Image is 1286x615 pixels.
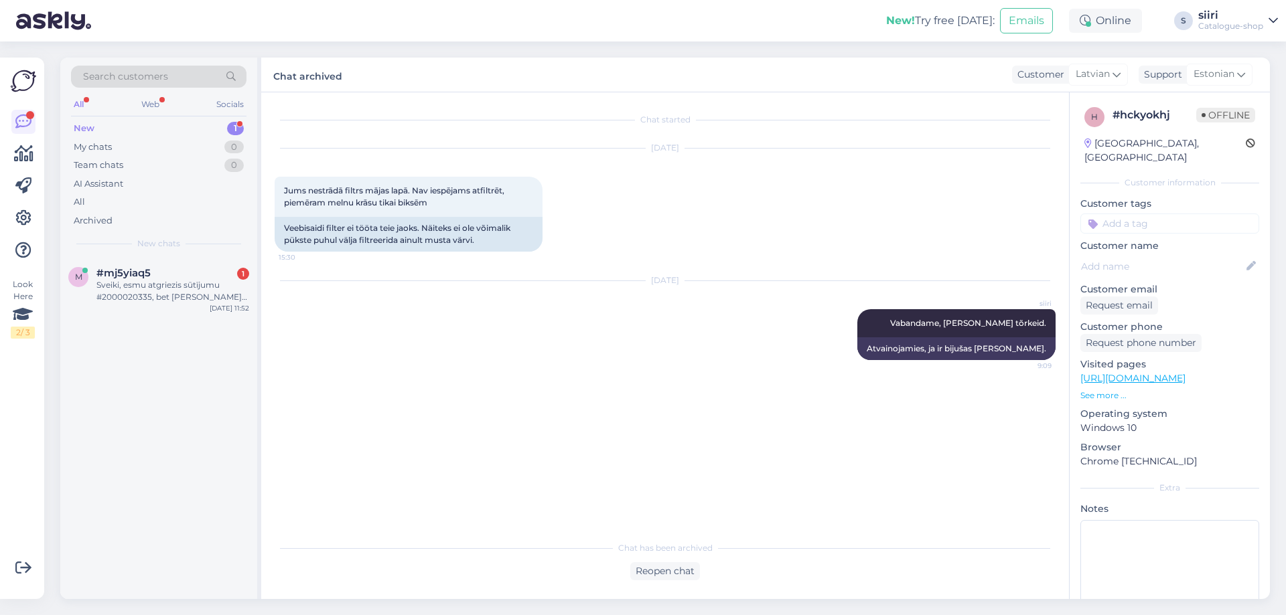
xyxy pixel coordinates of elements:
[1080,197,1259,211] p: Customer tags
[1080,320,1259,334] p: Customer phone
[886,14,915,27] b: New!
[210,303,249,313] div: [DATE] 11:52
[137,238,180,250] span: New chats
[139,96,162,113] div: Web
[279,252,329,262] span: 15:30
[74,214,113,228] div: Archived
[1080,407,1259,421] p: Operating system
[1196,108,1255,122] span: Offline
[1080,213,1259,234] input: Add a tag
[224,141,244,154] div: 0
[1069,9,1142,33] div: Online
[1080,334,1202,352] div: Request phone number
[1080,239,1259,253] p: Customer name
[1081,259,1244,274] input: Add name
[1198,21,1263,31] div: Catalogue-shop
[1076,67,1110,82] span: Latvian
[11,68,36,94] img: Askly Logo
[1080,282,1259,296] p: Customer email
[224,159,244,172] div: 0
[284,185,506,207] span: Jums nestrādā filtrs mājas lapā. Nav iespējams atfiltrēt, piemēram melnu krāsu tikai biksēm
[75,272,82,282] span: m
[1080,421,1259,435] p: Windows 10
[890,318,1046,328] span: Vabandame, [PERSON_NAME] tõrkeid.
[96,267,151,279] span: #mj5yiaq5
[857,337,1056,360] div: Atvainojamies, ja ir bijušas [PERSON_NAME].
[886,13,995,29] div: Try free [DATE]:
[1084,137,1246,165] div: [GEOGRAPHIC_DATA], [GEOGRAPHIC_DATA]
[1080,482,1259,494] div: Extra
[275,114,1056,126] div: Chat started
[630,562,700,580] div: Reopen chat
[1080,389,1259,402] p: See more ...
[275,274,1056,286] div: [DATE]
[1091,112,1098,122] span: h
[1194,67,1234,82] span: Estonian
[74,177,123,191] div: AI Assistant
[1001,298,1052,309] span: siiri
[1080,372,1186,384] a: [URL][DOMAIN_NAME]
[1080,357,1259,371] p: Visited pages
[1080,440,1259,454] p: Browser
[227,122,244,135] div: 1
[1000,8,1053,33] button: Emails
[1139,68,1182,82] div: Support
[214,96,246,113] div: Socials
[1080,296,1158,315] div: Request email
[1174,11,1193,30] div: S
[1080,502,1259,516] p: Notes
[1198,10,1278,31] a: siiriCatalogue-shop
[83,70,168,84] span: Search customers
[1080,177,1259,189] div: Customer information
[96,279,249,303] div: Sveiki, esmu atgriezis sūtījumu #2000020335, bet [PERSON_NAME] saņēmis atmaksu. Ievietoju dpd pak...
[1001,361,1052,371] span: 9:09
[71,96,86,113] div: All
[11,327,35,339] div: 2 / 3
[1113,107,1196,123] div: # hckyokhj
[74,122,94,135] div: New
[1080,454,1259,468] p: Chrome [TECHNICAL_ID]
[1198,10,1263,21] div: siiri
[74,195,85,209] div: All
[275,217,543,252] div: Veebisaidi filter ei tööta teie jaoks. Näiteks ei ole võimalik pükste puhul välja filtreerida ain...
[74,159,123,172] div: Team chats
[74,141,112,154] div: My chats
[618,542,713,554] span: Chat has been archived
[275,142,1056,154] div: [DATE]
[11,278,35,339] div: Look Here
[1012,68,1064,82] div: Customer
[237,268,249,280] div: 1
[273,66,342,84] label: Chat archived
